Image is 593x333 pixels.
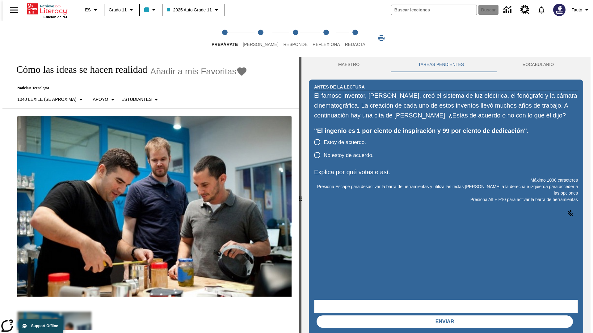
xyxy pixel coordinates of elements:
[493,57,583,72] button: VOCABULARIO
[93,96,108,103] p: Apoyo
[340,21,370,55] button: Redacta step 5 of 5
[314,196,578,203] p: Presiona Alt + F10 para activar la barra de herramientas
[283,42,308,47] span: Responde
[314,84,365,90] h2: Antes de la lectura
[17,96,76,103] p: 1040 Lexile (Se aproxima)
[207,21,243,55] button: Prepárate step 1 of 5
[324,151,374,159] span: No estoy de acuerdo.
[517,2,533,18] a: Centro de recursos, Se abrirá en una pestaña nueva.
[391,5,477,15] input: Buscar campo
[19,319,63,333] button: Support Offline
[85,7,91,13] span: ES
[308,21,345,55] button: Reflexiona step 4 of 5
[164,4,222,15] button: Clase: 2025 Auto Grade 11, Selecciona una clase
[2,57,299,330] div: reading
[31,324,58,328] span: Support Offline
[572,7,582,13] span: Tauto
[167,7,212,13] span: 2025 Auto Grade 11
[345,42,365,47] span: Redacta
[301,57,591,333] div: activity
[17,116,292,297] img: El fundador de Quirky, Ben Kaufman prueba un nuevo producto con un compañero de trabajo, Gaz Brow...
[150,67,237,76] span: Añadir a mis Favoritas
[212,42,238,47] span: Prepárate
[243,42,278,47] span: [PERSON_NAME]
[90,94,119,105] button: Tipo de apoyo, Apoyo
[553,4,566,16] img: Avatar
[82,4,102,15] button: Lenguaje: ES, Selecciona un idioma
[238,21,283,55] button: Lee step 2 of 5
[10,64,147,75] h1: Cómo las ideas se hacen realidad
[313,42,340,47] span: Reflexiona
[324,138,366,146] span: Estoy de acuerdo.
[5,1,23,19] button: Abrir el menú lateral
[563,206,578,221] button: Haga clic para activar la función de reconocimiento de voz
[314,136,379,162] div: poll
[389,57,493,72] button: TAREAS PENDIENTES
[106,4,137,15] button: Grado: Grado 11, Elige un grado
[150,66,248,77] button: Añadir a mis Favoritas - Cómo las ideas se hacen realidad
[549,2,569,18] button: Escoja un nuevo avatar
[299,57,301,333] div: Pulsa la tecla de intro o la barra espaciadora y luego presiona las flechas de derecha e izquierd...
[309,57,389,72] button: Maestro
[15,94,87,105] button: Seleccione Lexile, 1040 Lexile (Se aproxima)
[119,94,162,105] button: Seleccionar estudiante
[27,2,67,19] div: Portada
[317,315,573,328] button: Enviar
[121,96,152,103] p: Estudiantes
[2,5,90,10] body: Explica por qué votaste así. Máximo 1000 caracteres Presiona Alt + F10 para activar la barra de h...
[44,15,67,19] span: Edición de NJ
[278,21,313,55] button: Responde step 3 of 5
[314,177,578,183] p: Máximo 1000 caracteres
[314,91,578,120] div: El famoso inventor, [PERSON_NAME], creó el sistema de luz eléctrica, el fonógrafo y la cámara cin...
[10,86,247,90] p: Noticias: Tecnología
[569,4,593,15] button: Perfil/Configuración
[142,4,160,15] button: El color de la clase es azul claro. Cambiar el color de la clase.
[309,57,583,72] div: Instructional Panel Tabs
[109,7,127,13] span: Grado 11
[314,167,578,177] p: Explica por qué votaste así.
[372,32,391,43] button: Imprimir
[314,126,578,136] div: "El ingenio es 1 por ciento de inspiración y 99 por ciento de dedicación".
[500,2,517,18] a: Centro de información
[314,183,578,196] p: Presiona Escape para desactivar la barra de herramientas y utiliza las teclas [PERSON_NAME] a la ...
[533,2,549,18] a: Notificaciones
